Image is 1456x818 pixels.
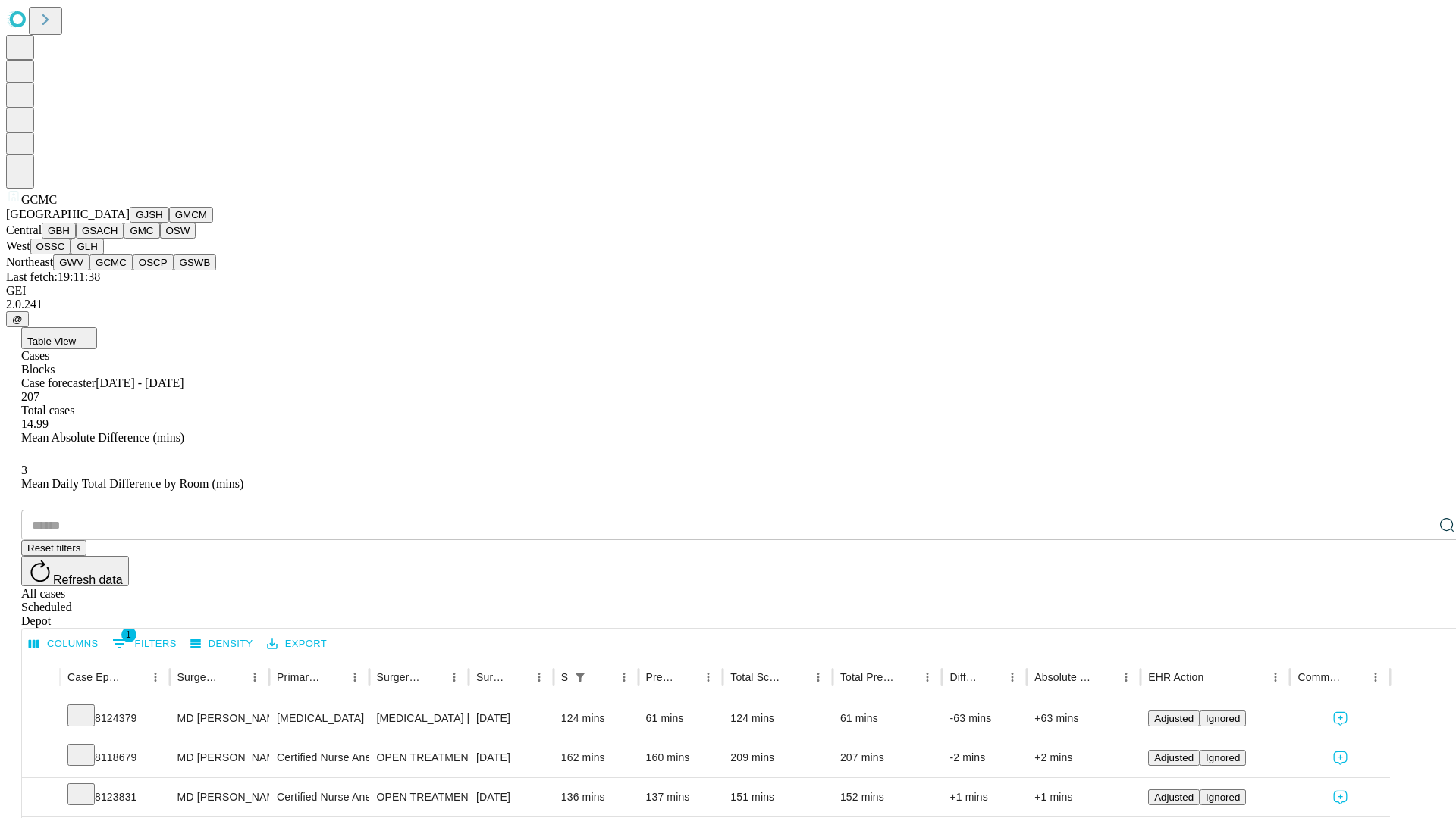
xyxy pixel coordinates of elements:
[160,223,196,239] button: OSW
[1205,667,1226,688] button: Sort
[698,667,719,688] button: Menu
[6,311,29,327] button: @
[21,193,57,206] span: GCMC
[840,671,895,683] div: Total Predicted Duration
[1116,667,1137,688] button: Menu
[323,667,344,688] button: Sort
[21,556,129,586] button: Refresh data
[1200,710,1246,726] button: Ignored
[67,778,162,816] div: 8123831
[25,632,102,656] button: Select columns
[561,738,631,777] div: 162 mins
[21,540,86,556] button: Reset filters
[21,431,184,444] span: Mean Absolute Difference (mins)
[277,671,321,683] div: Primary Service
[124,667,145,688] button: Sort
[646,778,716,816] div: 137 mins
[476,738,546,777] div: [DATE]
[1034,699,1133,738] div: +63 mins
[21,417,49,430] span: 14.99
[646,671,676,683] div: Predicted In Room Duration
[1034,778,1133,816] div: +1 mins
[840,778,935,816] div: 152 mins
[30,239,71,254] button: OSSC
[1148,710,1200,726] button: Adjusted
[570,667,591,688] div: 1 active filter
[1002,667,1023,688] button: Menu
[27,336,76,347] span: Table View
[730,738,825,777] div: 209 mins
[6,284,1450,298] div: GEI
[949,671,979,683] div: Difference
[730,671,785,683] div: Total Scheduled Duration
[21,477,243,490] span: Mean Daily Total Difference by Room (mins)
[76,223,124,239] button: GSACH
[613,667,635,688] button: Menu
[840,738,935,777] div: 207 mins
[1200,750,1246,766] button: Ignored
[529,667,550,688] button: Menu
[570,667,591,688] button: Show filters
[949,699,1019,738] div: -63 mins
[124,223,159,239] button: GMC
[561,778,631,816] div: 136 mins
[507,667,529,688] button: Sort
[223,667,244,688] button: Sort
[30,785,52,811] button: Expand
[1344,667,1365,688] button: Sort
[145,667,166,688] button: Menu
[1154,713,1194,724] span: Adjusted
[1365,667,1386,688] button: Menu
[444,667,465,688] button: Menu
[67,738,162,777] div: 8118679
[71,239,103,254] button: GLH
[377,699,461,738] div: [MEDICAL_DATA] [MEDICAL_DATA] [MEDICAL_DATA]
[27,542,80,554] span: Reset filters
[177,671,221,683] div: Surgeon Name
[730,699,825,738] div: 124 mins
[169,207,213,223] button: GMCM
[1298,671,1341,683] div: Comments
[1154,791,1194,803] span: Adjusted
[1265,667,1286,688] button: Menu
[244,667,265,688] button: Menu
[53,254,89,270] button: GWV
[840,699,935,738] div: 61 mins
[344,667,366,688] button: Menu
[1148,789,1200,805] button: Adjusted
[12,314,23,325] span: @
[277,778,361,816] div: Certified Nurse Anesthetist
[42,223,76,239] button: GBH
[377,738,461,777] div: OPEN TREATMENT [MEDICAL_DATA]
[6,208,130,220] span: [GEOGRAPHIC_DATA]
[1148,750,1200,766] button: Adjusted
[476,699,546,738] div: [DATE]
[277,738,361,777] div: Certified Nurse Anesthetist
[561,699,631,738] div: 124 mins
[786,667,808,688] button: Sort
[981,667,1002,688] button: Sort
[177,778,262,816] div: MD [PERSON_NAME]
[646,699,716,738] div: 61 mins
[6,223,42,236] span: Central
[1148,671,1203,683] div: EHR Action
[1206,791,1240,803] span: Ignored
[1034,671,1093,683] div: Absolute Difference
[646,738,716,777] div: 160 mins
[1206,713,1240,724] span: Ignored
[676,667,698,688] button: Sort
[21,464,27,476] span: 3
[89,254,133,270] button: GCMC
[1200,789,1246,805] button: Ignored
[21,327,97,349] button: Table View
[108,632,180,656] button: Show filters
[30,745,52,772] button: Expand
[6,239,30,252] span: West
[1154,752,1194,763] span: Adjusted
[21,376,96,389] span: Case forecaster
[130,207,169,223] button: GJSH
[174,254,217,270] button: GSWB
[21,404,74,417] span: Total cases
[896,667,917,688] button: Sort
[377,778,461,816] div: OPEN TREATMENT BIMALLEOLAR [MEDICAL_DATA]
